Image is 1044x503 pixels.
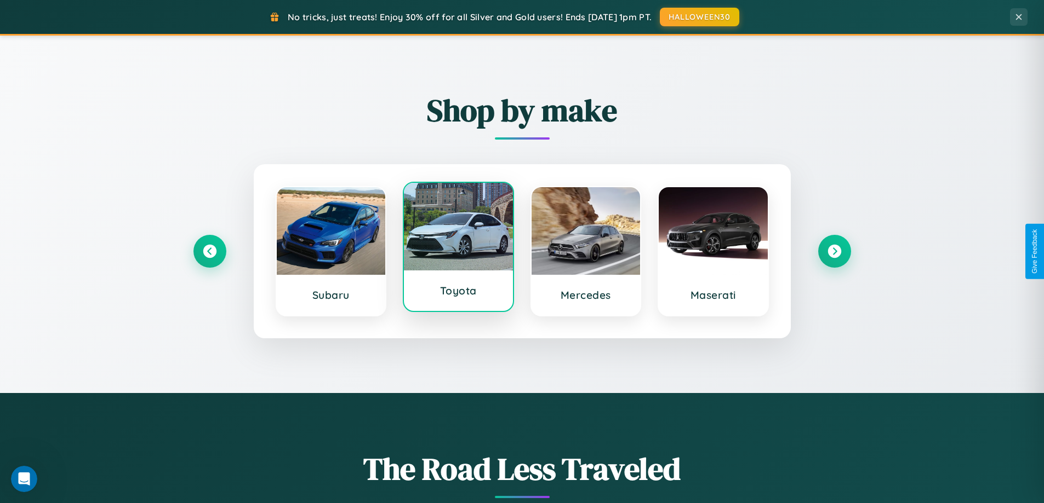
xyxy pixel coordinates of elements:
[543,288,630,302] h3: Mercedes
[415,284,502,297] h3: Toyota
[288,288,375,302] h3: Subaru
[1031,229,1039,274] div: Give Feedback
[660,8,739,26] button: HALLOWEEN30
[193,89,851,131] h2: Shop by make
[288,11,652,22] span: No tricks, just treats! Enjoy 30% off for all Silver and Gold users! Ends [DATE] 1pm PT.
[193,448,851,490] h1: The Road Less Traveled
[670,288,757,302] h3: Maserati
[11,466,37,492] iframe: Intercom live chat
